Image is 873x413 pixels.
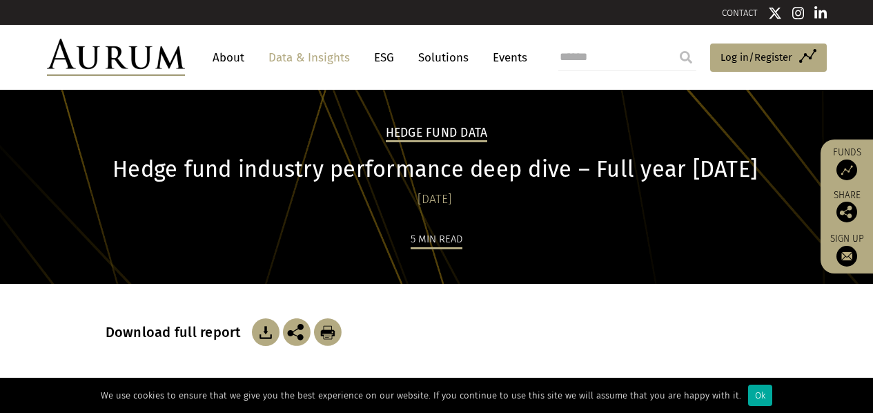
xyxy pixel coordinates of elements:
[106,156,765,183] h1: Hedge fund industry performance deep dive – Full year [DATE]
[827,191,866,222] div: Share
[367,45,401,70] a: ESG
[827,146,866,180] a: Funds
[836,160,857,180] img: Access Funds
[314,318,342,346] img: Download Article
[262,45,357,70] a: Data & Insights
[252,318,279,346] img: Download Article
[672,44,700,71] input: Submit
[814,6,827,20] img: Linkedin icon
[836,202,857,222] img: Share this post
[827,233,866,267] a: Sign up
[386,126,488,142] h2: Hedge Fund Data
[411,231,462,249] div: 5 min read
[720,49,792,66] span: Log in/Register
[47,39,185,76] img: Aurum
[106,324,248,340] h3: Download full report
[486,45,527,70] a: Events
[836,246,857,267] img: Sign up to our newsletter
[768,6,782,20] img: Twitter icon
[283,318,311,346] img: Share this post
[748,385,772,406] div: Ok
[710,44,827,73] a: Log in/Register
[411,45,475,70] a: Solutions
[792,6,805,20] img: Instagram icon
[106,190,765,209] div: [DATE]
[206,45,251,70] a: About
[722,8,758,18] a: CONTACT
